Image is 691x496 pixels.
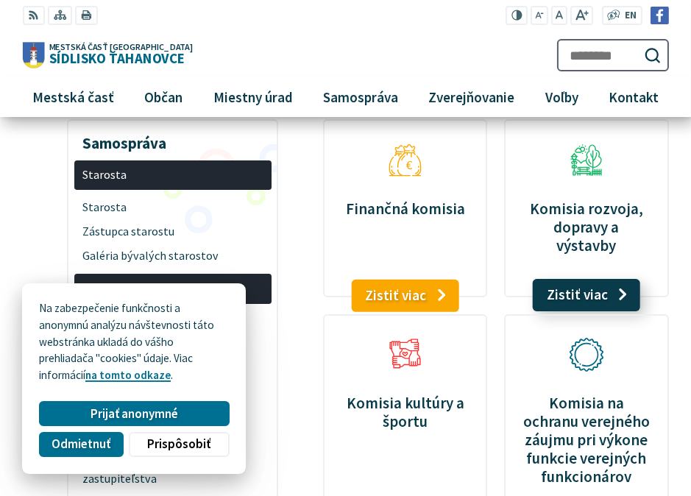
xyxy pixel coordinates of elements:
a: Zistiť viac [533,279,641,311]
span: Starosta [82,196,263,220]
a: Kontakt [599,77,668,116]
p: Komisia na ochranu verejného záujmu pri výkone funkcie verejných funkcionárov [522,394,651,486]
span: Odmietnuť [52,436,110,452]
span: Miestne zastupiteľstvo [82,277,263,301]
button: Prijať anonymné [39,401,229,426]
span: Mestská časť [GEOGRAPHIC_DATA] [49,43,192,52]
a: Starosta [74,196,272,220]
span: Prispôsobiť [147,436,210,452]
a: Miestne zastupiteľstvo [74,274,272,304]
span: Zverejňovanie [423,77,520,116]
a: Mestská časť [22,77,123,116]
button: Zväčšiť veľkosť písma [570,6,593,26]
span: Voľby [539,77,584,116]
h3: Samospráva [74,124,272,155]
a: Voľby [536,77,588,116]
p: Komisia kultúry a športu [341,394,469,431]
img: Prejsť na Facebook stránku [651,7,669,25]
span: Mestská časť [26,77,119,116]
button: Zmenšiť veľkosť písma [531,6,548,26]
p: Finančná komisia [341,199,469,218]
span: Galéria bývalých starostov [82,244,263,269]
button: Prispôsobiť [129,432,229,457]
a: Logo Sídlisko Ťahanovce, prejsť na domovskú stránku. [22,43,192,68]
span: Miestny úrad [208,77,298,116]
a: Zverejňovanie [419,77,524,116]
span: EN [625,8,637,24]
button: Odmietnuť [39,432,123,457]
span: Prijať anonymné [91,406,178,422]
span: Samospráva [317,77,403,116]
a: Samospráva [313,77,408,116]
a: Občan [135,77,192,116]
a: Galéria bývalých starostov [74,244,272,269]
p: Na zabezpečenie funkčnosti a anonymnú analýzu návštevnosti táto webstránka ukladá do vášho prehli... [39,300,229,384]
a: Starosta [74,160,272,191]
span: Starosta [82,163,263,187]
span: Kontakt [603,77,665,116]
a: Miestny úrad [203,77,302,116]
a: Zástupca starostu [74,220,272,244]
img: Prejsť na domovskú stránku [22,43,44,68]
p: Komisia rozvoja, dopravy a výstavby [522,199,651,255]
a: EN [620,8,640,24]
a: Zistiť viac [351,280,459,312]
a: na tomto odkaze [85,368,171,382]
span: Občan [138,77,188,116]
span: Zástupca starostu [82,220,263,244]
button: Nastaviť pôvodnú veľkosť písma [551,6,567,26]
span: Sídlisko Ťahanovce [44,43,192,65]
